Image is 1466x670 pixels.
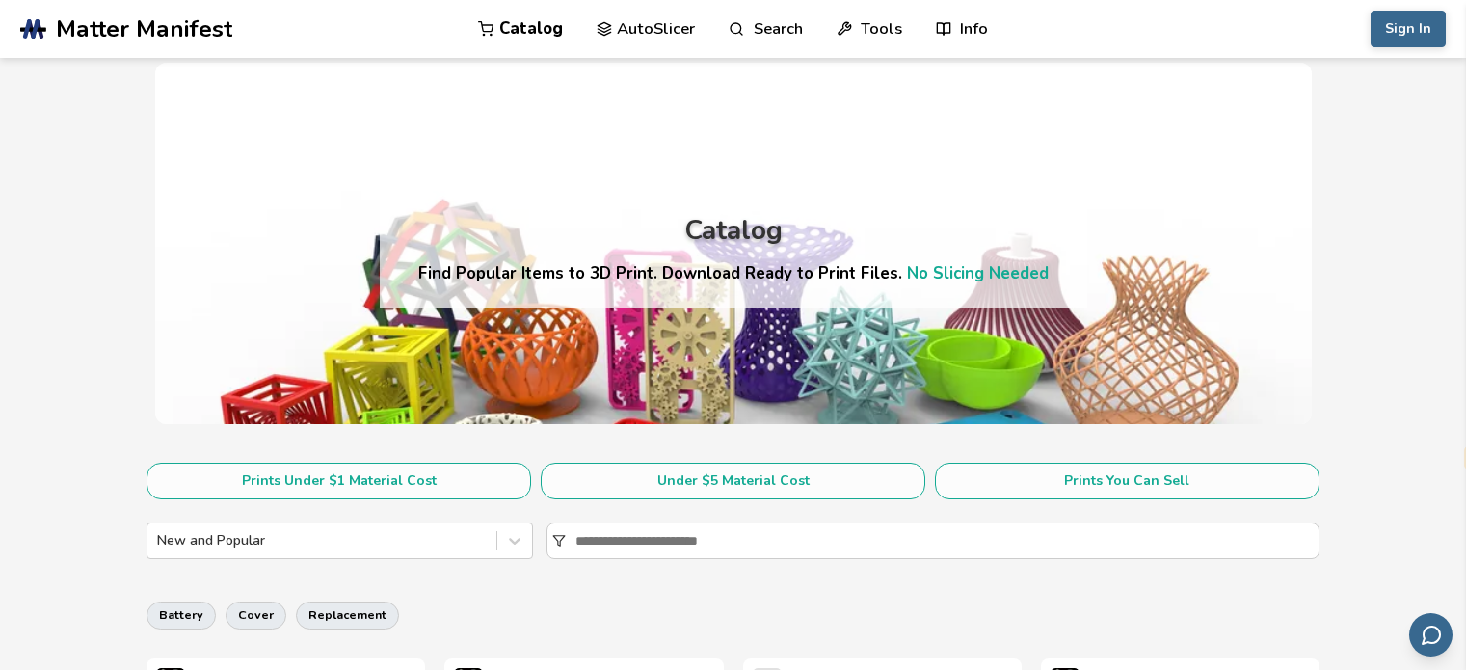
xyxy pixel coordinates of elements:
[418,262,1049,284] h4: Find Popular Items to 3D Print. Download Ready to Print Files.
[1409,613,1453,657] button: Send feedback via email
[684,216,783,246] div: Catalog
[907,262,1049,284] a: No Slicing Needed
[147,463,531,499] button: Prints Under $1 Material Cost
[157,533,161,549] input: New and Popular
[296,602,399,629] button: replacement
[935,463,1319,499] button: Prints You Can Sell
[147,602,216,629] button: battery
[56,15,232,42] span: Matter Manifest
[226,602,286,629] button: cover
[541,463,925,499] button: Under $5 Material Cost
[1371,11,1446,47] button: Sign In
